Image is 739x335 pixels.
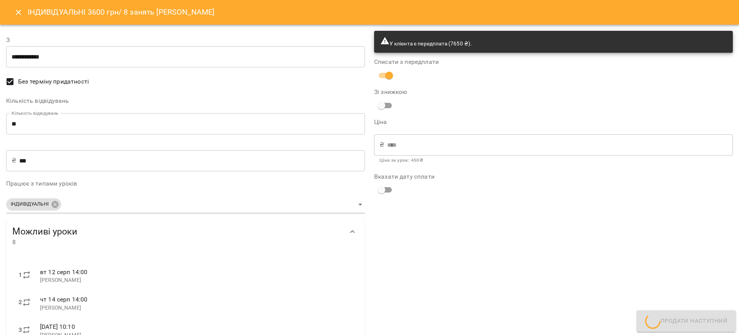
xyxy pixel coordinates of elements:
[12,156,16,165] p: ₴
[6,37,365,43] label: З
[18,325,22,335] label: 3
[374,174,733,180] label: Вказати дату сплати
[380,40,472,47] span: У клієнта є передплата (7650 ₴).
[380,140,384,149] p: ₴
[40,304,353,312] p: [PERSON_NAME]
[343,223,362,241] button: Show more
[12,226,343,238] span: Можливі уроки
[12,238,343,247] span: 8
[18,298,22,307] label: 2
[18,270,22,280] label: 1
[6,181,365,187] label: Працює з типами уроків
[374,89,494,95] label: Зі знижкою
[40,268,87,276] span: вт 12 серп 14:00
[6,201,53,208] span: ІНДИВІДУАЛЬНІ
[28,6,215,18] h6: ІНДИВІДУАЛЬНІ 3600 грн/ 8 занять [PERSON_NAME]
[6,98,365,104] label: Кількість відвідувань
[6,196,365,213] div: ІНДИВІДУАЛЬНІ
[40,276,353,284] p: [PERSON_NAME]
[380,157,423,163] b: Ціна за урок : 450 ₴
[40,323,75,330] span: [DATE] 10:10
[9,3,28,22] button: Close
[6,198,61,211] div: ІНДИВІДУАЛЬНІ
[374,119,733,125] label: Ціна
[18,77,89,86] span: Без терміну придатності
[374,59,733,65] label: Списати з передплати
[40,296,87,303] span: чт 14 серп 14:00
